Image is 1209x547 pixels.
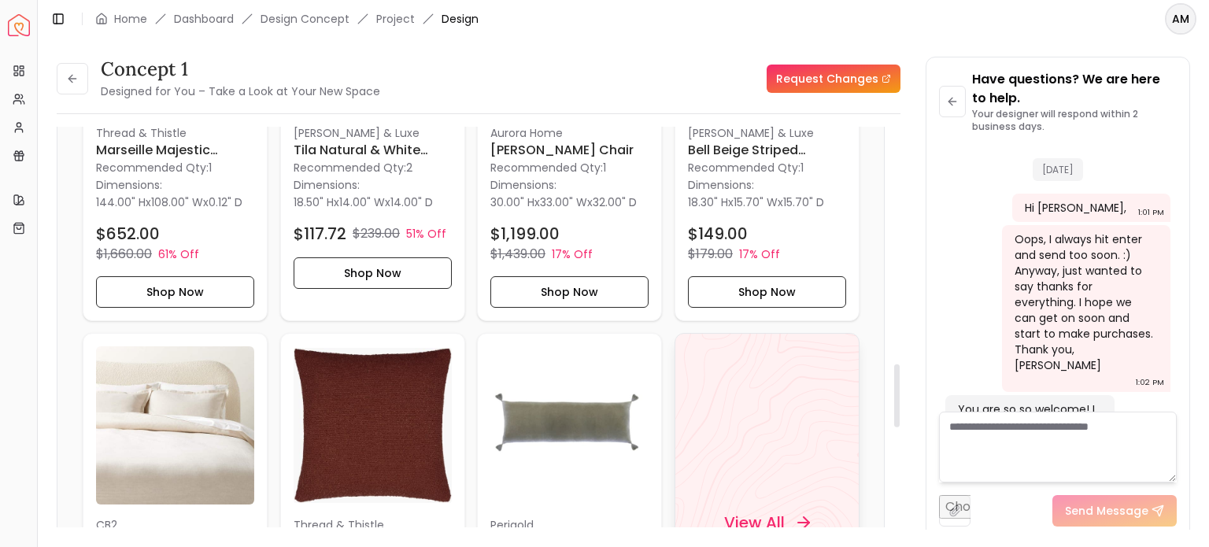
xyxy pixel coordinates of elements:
p: x x [490,194,637,209]
button: Shop Now [490,275,649,307]
p: Dimensions: [96,175,162,194]
p: [PERSON_NAME] & Luxe [294,124,452,140]
img: KELLEN ORGANIC COTTON-BLEND BEIGE KING PILLOW SHAMS image [96,346,254,504]
button: AM [1165,3,1196,35]
p: 51% Off [406,225,446,241]
span: 18.50" H [294,194,334,209]
p: x x [294,194,433,209]
img: Textured Pillow Rust w Poly Insert image [294,346,452,504]
div: Hi [PERSON_NAME], [1025,200,1126,216]
a: Dashboard [174,11,234,27]
p: 17% Off [552,246,593,261]
div: You are so so welcome! I really loved working on your bedroom design! [958,401,1099,449]
span: 15.70" W [734,194,778,209]
p: Your designer will respond within 2 business days. [972,108,1177,133]
h4: $149.00 [688,222,748,244]
img: Spacejoy Logo [8,14,30,36]
a: Project [376,11,415,27]
button: Shop Now [688,275,846,307]
p: Dimensions: [490,175,556,194]
h4: View All [723,512,784,534]
p: Thread & Thistle [96,124,254,140]
a: Request Changes [767,65,900,93]
p: Recommended Qty: 1 [688,159,846,175]
p: $239.00 [353,224,400,242]
h4: $652.00 [96,222,160,244]
span: AM [1166,5,1195,33]
span: Design [442,11,479,27]
button: Shop Now [96,275,254,307]
p: Recommended Qty: 1 [490,159,649,175]
p: [PERSON_NAME] & Luxe [688,124,846,140]
p: $1,660.00 [96,244,152,263]
h6: Marseille Majestic Handcrafted Area Rug 9' x 12' [96,140,254,159]
p: Recommended Qty: 2 [294,159,452,175]
p: aurora home [490,124,649,140]
span: 14.00" D [390,194,433,209]
p: Dimensions: [688,175,754,194]
h6: [PERSON_NAME] Chair [490,140,649,159]
span: 0.12" D [209,194,242,209]
a: Home [114,11,147,27]
button: Shop Now [294,257,452,288]
div: 1:01 PM [1138,205,1164,220]
div: 1:02 PM [1136,375,1164,390]
h6: Bell Beige Striped Ottoman [688,140,846,159]
p: Dimensions: [294,175,360,194]
p: $1,439.00 [490,244,545,263]
span: 30.00" H [490,194,534,209]
p: 17% Off [739,246,780,261]
div: Oops, I always hit enter and send too soon. :) Anyway, just wanted to say thanks for everything. ... [1015,231,1155,373]
span: 32.00" D [593,194,637,209]
h3: concept 1 [101,57,380,82]
h4: $117.72 [294,222,346,244]
p: Have questions? We are here to help. [972,70,1177,108]
span: [DATE] [1033,158,1083,181]
span: 15.70" D [783,194,824,209]
span: 18.30" H [688,194,728,209]
p: 61% Off [158,246,199,261]
span: 108.00" W [151,194,203,209]
nav: breadcrumb [95,11,479,27]
p: x x [96,194,242,209]
p: Recommended Qty: 1 [96,159,254,175]
span: 33.00" W [540,194,587,209]
span: 144.00" H [96,194,146,209]
p: x x [688,194,824,209]
img: Bianca Rectangle Pillow Various Colors With Insert-40"x14" image [490,346,649,504]
p: $179.00 [688,244,733,263]
p: Perigold [490,517,649,533]
small: Designed for You – Take a Look at Your New Space [101,83,380,99]
a: Spacejoy [8,14,30,36]
p: CB2 [96,517,254,533]
p: Thread & Thistle [294,517,452,533]
h4: $1,199.00 [490,222,560,244]
li: Design Concept [261,11,349,27]
h6: Tila Natural & White Ceramic Table Lamp [294,140,452,159]
span: 14.00" W [339,194,385,209]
